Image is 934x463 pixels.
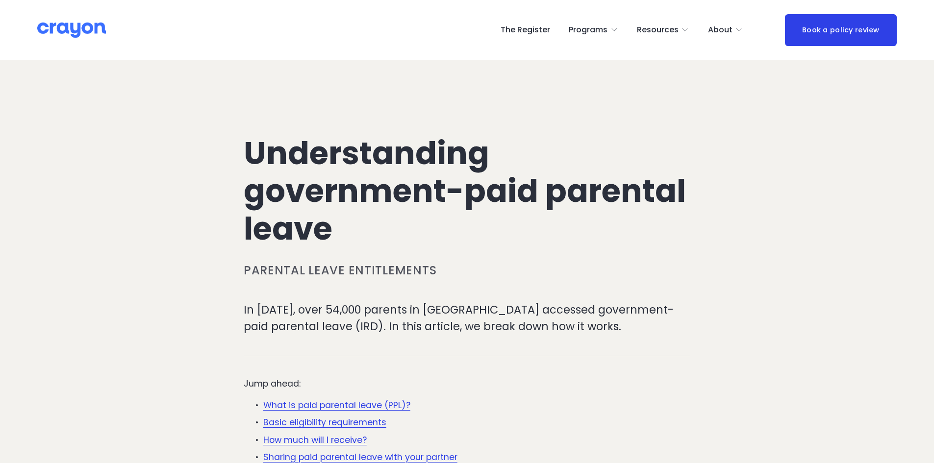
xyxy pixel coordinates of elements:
[637,23,679,37] span: Resources
[569,23,607,37] span: Programs
[244,262,436,278] a: Parental leave entitlements
[637,22,689,38] a: folder dropdown
[263,399,410,411] a: What is paid parental leave (PPL)?
[263,451,457,463] a: Sharing paid parental leave with your partner
[569,22,618,38] a: folder dropdown
[263,434,367,446] a: How much will I receive?
[244,135,690,247] h1: Understanding government-paid parental leave
[708,23,732,37] span: About
[708,22,743,38] a: folder dropdown
[501,22,550,38] a: The Register
[244,377,690,390] p: Jump ahead:
[263,416,386,428] a: Basic eligibility requirements
[785,14,897,46] a: Book a policy review
[244,302,690,335] p: In [DATE], over 54,000 parents in [GEOGRAPHIC_DATA] accessed government-paid parental leave (IRD)...
[37,22,106,39] img: Crayon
